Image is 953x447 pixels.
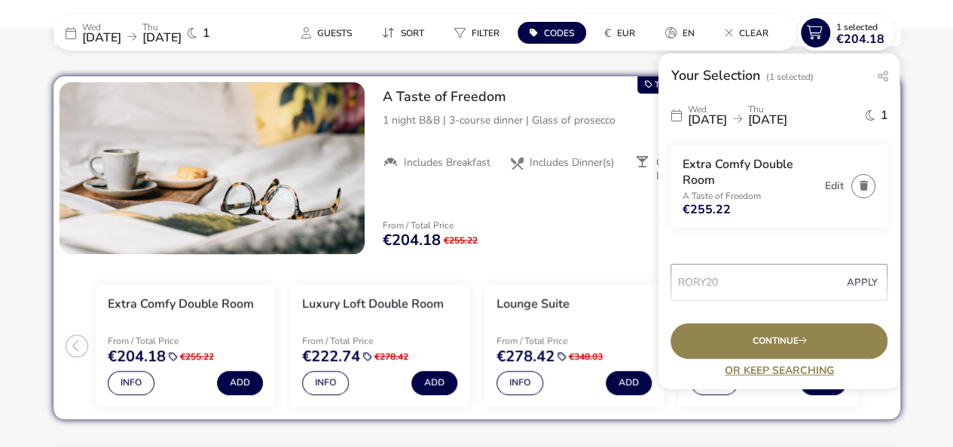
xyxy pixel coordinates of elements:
a: Or Keep Searching [670,365,887,376]
span: €222.74 [302,349,360,364]
span: €255.22 [180,352,214,361]
h3: Extra Comfy Double Room [108,296,254,312]
span: €255.22 [444,236,478,245]
button: Add [606,371,652,395]
p: From / Total Price [108,336,263,345]
button: Edit [825,180,844,191]
span: 1 [203,27,210,39]
button: Filter [442,22,512,44]
button: Info [108,371,154,395]
p: From / Total Price [383,221,478,230]
span: Codes [544,27,574,39]
h3: Luxury Loft Double Room [302,296,444,312]
naf-pibe-menu-bar-item: Filter [442,22,518,44]
span: Complimentary Drink [656,156,750,183]
span: €255.22 [683,204,731,216]
span: Guests [317,27,352,39]
span: [DATE] [687,112,726,128]
naf-pibe-menu-bar-item: Guests [289,22,370,44]
i: € [604,26,611,41]
naf-pibe-menu-bar-item: 1 Selected€204.18 [797,15,900,51]
p: From / Total Price [496,336,652,345]
span: Includes Dinner(s) [530,156,614,170]
span: [DATE] [82,29,121,46]
p: Thu [747,105,787,114]
naf-pibe-menu-bar-item: €EUR [592,22,653,44]
swiper-slide: 1 / 4 [88,278,283,413]
span: Sort [401,27,424,39]
swiper-slide: 2 / 4 [283,278,477,413]
span: [DATE] [747,112,787,128]
button: 1 Selected€204.18 [797,15,894,51]
h3: Extra Comfy Double Room [683,157,817,188]
button: Guests [289,22,364,44]
span: (1 Selected) [765,71,813,83]
button: Info [302,371,349,395]
span: Clear [739,27,768,39]
span: en [683,27,695,39]
span: €204.18 [383,233,441,248]
swiper-slide: 1 / 1 [60,82,365,254]
span: Continue [752,336,806,346]
button: Clear [713,22,780,44]
naf-pibe-menu-bar-item: Sort [370,22,442,44]
p: 1 night B&B | 3-course dinner | Glass of prosecco [383,112,888,128]
div: A Taste of Freedom1 night B&B | 3-course dinner | Glass of proseccoIncludes BreakfastIncludes Din... [371,76,900,195]
p: Thu [142,23,182,32]
span: €204.18 [836,33,884,45]
p: Wed [687,105,726,114]
swiper-slide: 3 / 4 [477,278,671,413]
button: Info [496,371,543,395]
button: en [653,22,707,44]
naf-pibe-menu-bar-item: en [653,22,713,44]
button: Codes [518,22,586,44]
div: Wed[DATE]Thu[DATE]1 [670,97,887,133]
span: Filter [472,27,499,39]
p: Wed [82,23,121,32]
span: EUR [617,27,635,39]
h3: Lounge Suite [496,296,570,312]
naf-pibe-menu-bar-item: Codes [518,22,592,44]
span: €348.03 [569,352,603,361]
span: 1 Selected [836,21,878,33]
span: €278.42 [374,352,408,361]
div: Continue [670,323,887,359]
button: Add [411,371,457,395]
h2: A Taste of Freedom [383,88,888,106]
span: Taste of Freedom - [PERSON_NAME]'s Travel Club - 20% [655,79,874,90]
span: 1 [880,109,887,121]
span: €278.42 [496,349,554,364]
p: A Taste of Freedom [683,191,817,201]
button: €EUR [592,22,647,44]
div: Wed[DATE]Thu[DATE]1 [53,15,279,51]
naf-pibe-menu-bar-item: Clear [713,22,787,44]
button: Add [217,371,263,395]
h2: Your Selection [670,66,759,84]
input: Code [670,264,887,301]
span: Includes Breakfast [404,156,490,170]
span: [DATE] [142,29,182,46]
button: Sort [370,22,436,44]
button: Apply [838,267,884,299]
p: From / Total Price [302,336,457,345]
span: €204.18 [108,349,166,364]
